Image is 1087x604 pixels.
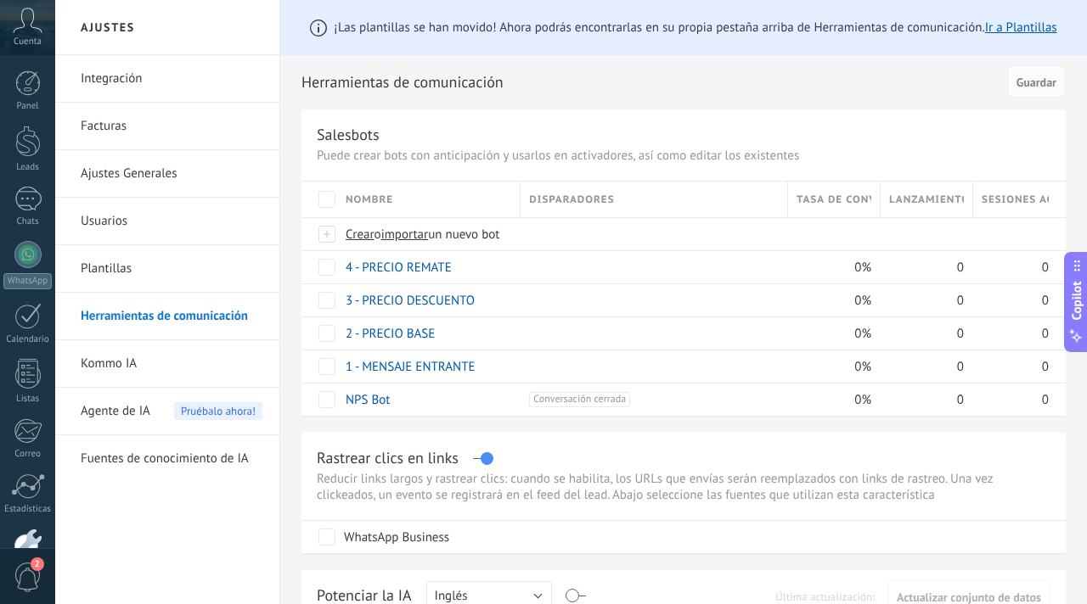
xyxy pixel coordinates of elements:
span: 0% [854,293,871,309]
li: Integración [55,55,279,103]
div: 0% [788,383,872,416]
span: 0% [854,359,871,375]
li: Herramientas de comunicación [55,293,279,340]
span: Cuenta [14,36,42,48]
div: Chats [3,216,53,227]
div: WhatsApp [3,273,52,289]
span: 0 [957,326,964,342]
a: Facturas [81,103,262,150]
span: Guardar [1017,76,1056,88]
div: 0% [788,251,872,283]
div: Salesbots [317,125,380,144]
a: Integración [81,55,262,103]
li: Ajustes Generales [55,150,279,198]
span: Agente de IA [81,388,150,435]
span: Tasa de conversión [797,192,871,208]
span: Disparadores [529,192,614,208]
a: Usuarios [81,198,262,245]
span: 0% [854,392,871,408]
p: Reducir links largos y rastrear clics: cuando se habilita, los URLs que envías serán reemplazados... [317,471,1050,503]
div: 0% [788,317,872,350]
a: 4 - PRECIO REMATE [346,260,452,276]
li: Facturas [55,103,279,150]
span: 0 [1042,326,1049,342]
span: ¡Las plantillas se han movido! Ahora podrás encontrarlas en su propia pestaña arriba de Herramien... [334,20,1056,36]
div: Estadísticas [3,504,53,515]
a: Ir a Plantillas [985,20,1057,36]
span: Sesiones activas [982,192,1049,208]
span: 0% [854,260,871,276]
div: WhatsApp Business [344,529,449,546]
div: 0% [788,350,872,383]
div: Panel [3,101,53,112]
div: 0 [881,350,965,383]
span: 0% [854,326,871,342]
div: Correo [3,449,53,460]
span: Copilot [1068,282,1085,321]
li: Kommo IA [55,340,279,388]
span: Inglés [435,588,468,604]
div: 0 [973,251,1049,283]
div: 0 [973,383,1049,416]
a: Plantillas [81,245,262,293]
a: Agente de IA Pruébalo ahora! [81,388,262,435]
a: 2 - PRECIO BASE [346,326,435,342]
span: 2 [31,557,44,571]
div: Leads [3,162,53,173]
span: 0 [957,260,964,276]
span: Conversación cerrada [529,392,630,407]
div: 0 [973,284,1049,316]
a: 1 - MENSAJE ENTRANTE [346,359,476,375]
a: 3 - PRECIO DESCUENTO [346,293,475,309]
span: 0 [957,359,964,375]
div: Calendario [3,334,53,345]
span: 0 [1042,260,1049,276]
a: Fuentes de conocimiento de IA [81,435,262,483]
li: Usuarios [55,198,279,245]
li: Fuentes de conocimiento de IA [55,435,279,482]
div: 0 [881,383,965,416]
div: Listas [3,394,53,405]
span: Crear [346,226,375,243]
a: Herramientas de comunicación [81,293,262,340]
p: Puede crear bots con anticipación y usarlos en activadores, así como editar los existentes [317,148,1050,164]
span: Nombre [346,192,393,208]
div: 0 [881,284,965,316]
span: importar [381,226,429,243]
div: 0 [973,317,1049,350]
li: Plantillas [55,245,279,293]
div: 0 [881,251,965,283]
div: 0 [881,317,965,350]
span: un nuevo bot [428,226,499,243]
div: Rastrear clics en links [317,448,459,467]
span: o [375,226,381,243]
span: 0 [1042,392,1049,408]
span: 0 [1042,293,1049,309]
a: Kommo IA [81,340,262,388]
button: Guardar [1007,65,1066,98]
span: Pruébalo ahora! [174,402,262,420]
li: Agente de IA [55,388,279,435]
span: Lanzamientos totales [889,192,964,208]
span: 0 [957,293,964,309]
div: 0 [973,350,1049,383]
a: NPS Bot [346,392,390,408]
h2: Herramientas de comunicación [301,65,1001,99]
a: Ajustes Generales [81,150,262,198]
span: 0 [957,392,964,408]
span: 0 [1042,359,1049,375]
div: 0% [788,284,872,316]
